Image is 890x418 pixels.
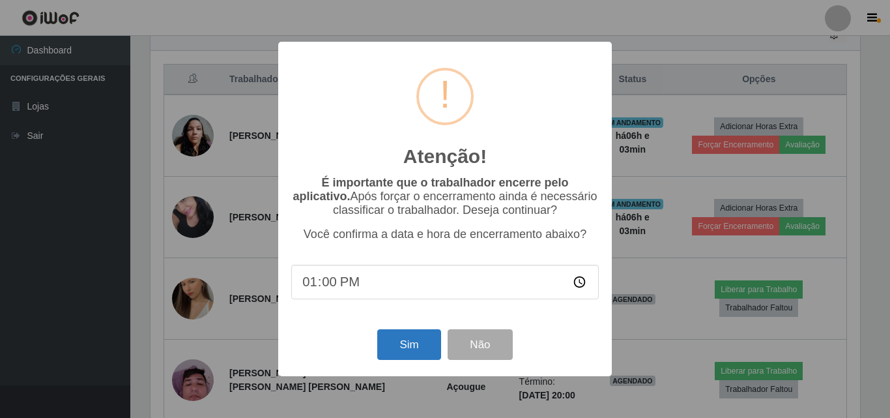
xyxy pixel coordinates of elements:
[291,176,599,217] p: Após forçar o encerramento ainda é necessário classificar o trabalhador. Deseja continuar?
[291,228,599,241] p: Você confirma a data e hora de encerramento abaixo?
[377,329,440,360] button: Sim
[293,176,568,203] b: É importante que o trabalhador encerre pelo aplicativo.
[403,145,487,168] h2: Atenção!
[448,329,512,360] button: Não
